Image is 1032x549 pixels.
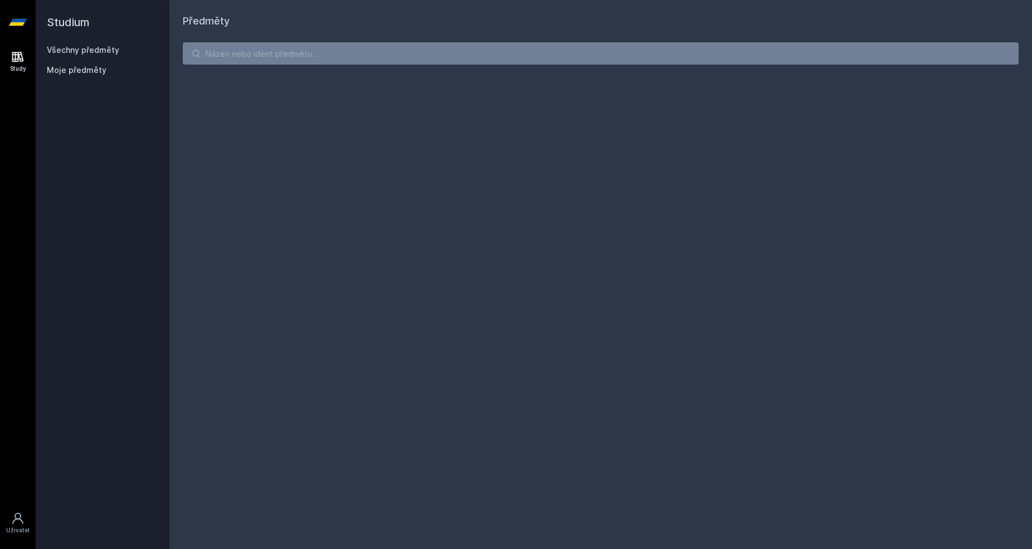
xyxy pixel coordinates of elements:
[183,13,1019,29] h1: Předměty
[2,45,33,79] a: Study
[47,45,119,55] a: Všechny předměty
[6,526,30,535] div: Uživatel
[10,65,26,73] div: Study
[183,42,1019,65] input: Název nebo ident předmětu…
[2,506,33,540] a: Uživatel
[47,65,106,76] span: Moje předměty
